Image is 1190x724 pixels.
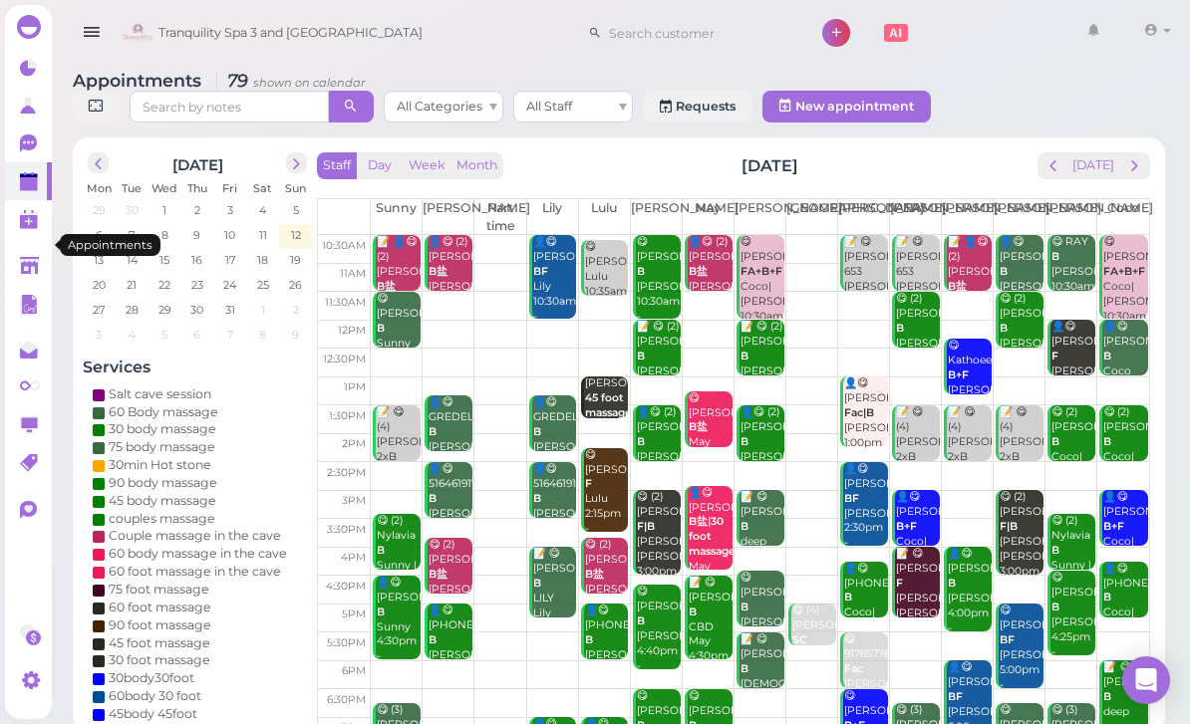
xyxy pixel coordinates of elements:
div: 👤😋 [PERSON_NAME] May 2:55pm - 4:25pm [688,486,733,619]
div: [PERSON_NAME] Lulu 1:00pm - 1:45pm [584,376,629,480]
b: B [533,577,541,590]
span: 12:30pm [323,353,366,365]
span: 22 [156,276,172,294]
span: 10:30am [322,239,366,252]
b: B [377,544,385,557]
div: 👤😋 [PHONE_NUMBER] [PERSON_NAME]|Lulu 5:00pm - 6:00pm [584,603,629,707]
b: BF [948,690,963,703]
div: 😋 (2) [PERSON_NAME] [PERSON_NAME]|[PERSON_NAME] 3:00pm - 4:30pm [636,490,681,608]
b: B [637,350,645,362]
span: 18 [255,251,270,269]
span: New appointment [795,99,914,114]
div: 😋 RAY [PERSON_NAME] 10:30am - 11:30am [1050,235,1095,324]
div: 😋 [PERSON_NAME] Coco|[PERSON_NAME] 10:30am - 12:00pm [1102,235,1147,354]
b: B盐 [377,280,396,293]
div: 👤😋 (2) [PERSON_NAME] [PERSON_NAME]|[PERSON_NAME] 1:30pm - 2:30pm [636,405,681,524]
button: New appointment [762,91,931,122]
span: 25 [255,276,271,294]
b: B [533,425,541,438]
b: B [429,425,437,438]
span: 24 [221,276,238,294]
span: 3:30pm [327,523,366,536]
div: 👤😋 (2) [PERSON_NAME] [PERSON_NAME]|[PERSON_NAME] 1:30pm - 2:30pm [740,405,784,524]
div: 📝 😋 (4) [PERSON_NAME] 2xB 2XF [PERSON_NAME] |[PERSON_NAME]|[PERSON_NAME]|Sunny 1:30pm [947,405,992,554]
span: 30 [124,201,141,219]
div: 45 body massage [109,492,216,510]
span: 7 [225,326,235,344]
span: Appointments [73,70,206,91]
button: next [1119,152,1150,179]
span: Sat [253,181,272,195]
th: Sunny [371,199,423,235]
span: 27 [91,301,107,319]
b: B [637,614,645,627]
b: B [1103,350,1111,362]
b: F|B [637,520,655,533]
span: 11am [340,267,366,280]
div: 😋 [PERSON_NAME] May 1:15pm - 2:15pm [688,391,733,480]
div: 👤😋 [PHONE_NUMBER] Coco|[PERSON_NAME] 4:15pm - 5:15pm [843,562,888,680]
span: Tranquility Spa 3 and [GEOGRAPHIC_DATA] [158,5,423,61]
div: 📝 😋 [PERSON_NAME] [PERSON_NAME] [PERSON_NAME] 4:00pm - 5:15pm [895,547,940,665]
span: 26 [287,276,304,294]
span: Fri [222,181,237,195]
span: 21 [125,276,139,294]
b: F [896,577,903,590]
div: 📝 😋 [PERSON_NAME] CBD May 4:30pm - 6:00pm [688,576,733,694]
span: 9 [290,326,301,344]
input: Search customer [602,17,795,49]
span: 5:30pm [327,636,366,649]
div: 😋 [PERSON_NAME] Coco|[PERSON_NAME] 10:30am - 12:00pm [740,235,784,354]
div: 📝 😋 (4) [PERSON_NAME] 2xB 2XF [PERSON_NAME] |[PERSON_NAME]|[PERSON_NAME]|Sunny 1:30pm [999,405,1043,554]
div: 60 foot massage [109,599,211,616]
div: 📝 😋 [PERSON_NAME] deep [PERSON_NAME] 3:00pm - 4:00pm [740,490,784,608]
b: B盐 [429,568,447,581]
div: 👤😋 [PERSON_NAME] Lily 10:30am - 12:00pm [532,235,577,339]
th: [PERSON_NAME] [838,199,890,235]
span: 29 [91,201,108,219]
div: 60body 30 foot [109,687,201,705]
b: B [896,322,904,335]
th: [PERSON_NAME] [942,199,994,235]
th: Part time [474,199,526,235]
span: 12pm [338,324,366,337]
span: Tue [122,181,142,195]
span: Mon [87,181,112,195]
h4: Services [83,358,312,376]
span: 6 [94,226,105,244]
b: B [741,601,748,613]
span: 30 [188,301,205,319]
div: 😋 Kathoeen [PERSON_NAME] 12:20pm - 1:20pm [947,339,992,442]
span: Wed [151,181,177,195]
div: 📝 😋 (4) [PERSON_NAME] 2xB 2XF [PERSON_NAME] |[PERSON_NAME]|[PERSON_NAME]|Sunny 1:30pm [895,405,940,554]
b: B [533,492,541,505]
div: 📝 👤😋 (2) [PERSON_NAME] [DEMOGRAPHIC_DATA] [PERSON_NAME] |Sunny 10:30am - 11:30am [947,235,992,383]
b: B [377,322,385,335]
i: 79 [216,70,366,91]
b: B [1000,265,1008,278]
div: 90 foot massage [109,616,211,634]
b: B盐 [689,265,708,278]
div: couples massage [109,510,215,528]
div: 75 foot massage [109,581,209,599]
div: 45body 45foot [109,705,197,723]
span: 6 [191,326,202,344]
div: 😋 (2) Nylavia Sunny |[PERSON_NAME] 3:25pm - 4:25pm [376,514,421,632]
div: 👤😋 [PERSON_NAME] Coco|[PERSON_NAME] 3:00pm - 4:00pm [1102,490,1147,608]
div: 😋 [PERSON_NAME] Sunny 11:30am - 12:30pm [376,292,421,395]
div: 😋 (2) [PERSON_NAME] [PERSON_NAME]|[PERSON_NAME] 11:30am - 12:30pm [999,292,1043,410]
b: SC [792,633,807,646]
div: 👤😋 [PERSON_NAME] Sunny 4:30pm - 6:00pm [376,576,421,679]
div: 👤😋 (2) [PERSON_NAME] [PERSON_NAME]|May 10:30am - 11:30am [428,235,472,339]
b: B+F [1103,520,1124,533]
div: 👤😋 GREDELE [PERSON_NAME]|[PERSON_NAME] 1:20pm - 2:20pm [428,395,472,514]
th: [PERSON_NAME] [1045,199,1097,235]
th: Lulu [578,199,630,235]
div: 👤😋 [PHONE_NUMBER] [PERSON_NAME]|Lulu 5:00pm - 6:00pm [428,603,472,707]
div: 90 body massage [109,474,217,492]
div: 30body30foot [109,669,194,687]
div: 👤😋 (2) [PERSON_NAME] [PERSON_NAME]|May 10:30am - 11:30am [688,235,733,339]
b: B [1051,250,1059,263]
div: Open Intercom Messenger [1122,656,1170,704]
div: 👤😋 5164619175 [PERSON_NAME]|[PERSON_NAME] 2:30pm - 3:30pm [532,462,577,581]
